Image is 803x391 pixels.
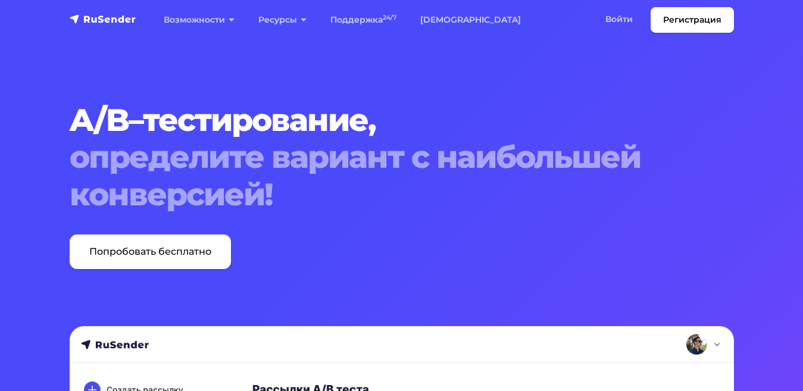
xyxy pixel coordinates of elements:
[152,8,246,32] a: Возможности
[70,102,734,213] h1: A/B–тестирование,
[651,7,734,33] a: Регистрация
[70,139,734,213] span: определите вариант с наибольшей конверсией!
[246,8,318,32] a: Ресурсы
[318,8,408,32] a: Поддержка24/7
[70,234,231,269] a: Попробовать бесплатно
[593,7,645,32] a: Войти
[383,14,396,21] sup: 24/7
[408,8,533,32] a: [DEMOGRAPHIC_DATA]
[70,13,136,25] img: RuSender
